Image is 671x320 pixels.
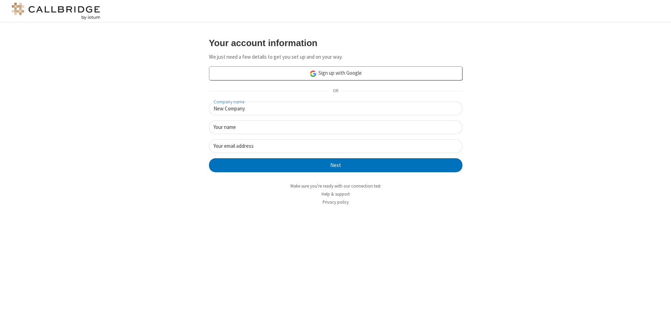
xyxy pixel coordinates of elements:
input: Company name [209,102,462,115]
h3: Your account information [209,38,462,48]
a: Sign up with Google [209,66,462,80]
button: Next [209,158,462,172]
a: Privacy policy [323,199,349,205]
img: google-icon.png [309,70,317,78]
input: Your email address [209,139,462,153]
a: Make sure you're ready with our connection test [290,183,381,189]
span: OR [330,86,341,96]
img: logo@2x.png [10,3,101,20]
p: We just need a few details to get you set up and on your way. [209,53,462,61]
a: Help & support [322,191,350,197]
input: Your name [209,121,462,134]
